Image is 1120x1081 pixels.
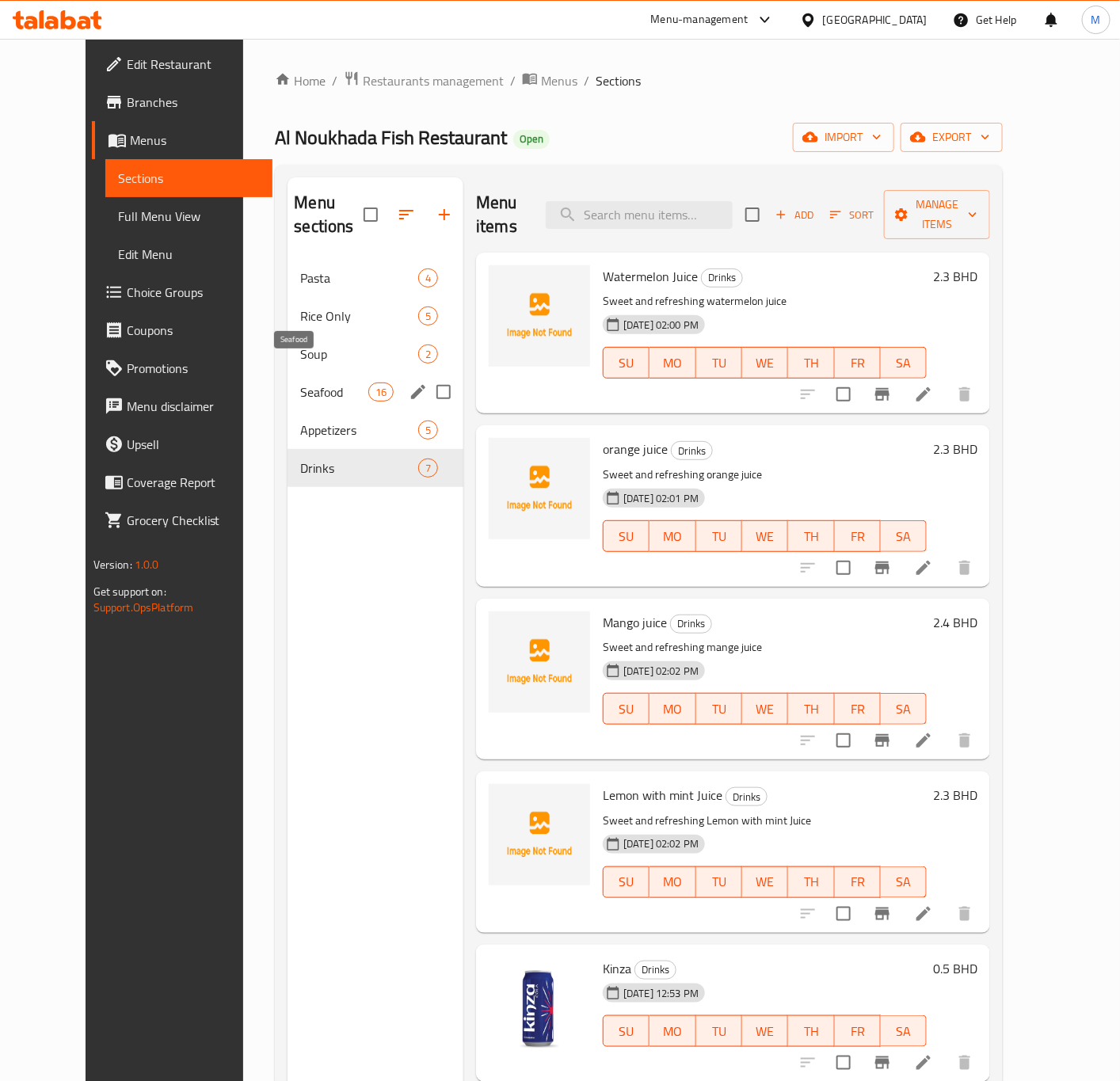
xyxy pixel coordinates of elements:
button: WE [742,1015,788,1047]
span: WE [749,1020,782,1043]
li: / [510,71,516,90]
h2: Menu items [476,191,527,238]
span: Promotions [127,359,260,378]
button: delete [946,895,984,933]
span: Menu disclaimer [127,397,260,416]
a: Menus [92,121,272,159]
button: WE [742,347,788,379]
span: SA [887,525,920,548]
h6: 2.3 BHD [933,784,977,806]
span: Manage items [897,195,977,234]
span: Select to update [827,897,860,931]
button: FR [835,1015,881,1047]
div: Open [513,130,550,149]
div: items [418,306,438,325]
span: TU [703,352,736,375]
span: SA [887,1020,920,1043]
a: Upsell [92,425,272,463]
div: Drinks [671,441,713,460]
span: M [1091,11,1101,29]
span: FR [841,1020,874,1043]
span: Choice Groups [127,283,260,302]
span: Al Noukhada Fish Restaurant [275,120,507,155]
span: TU [703,525,736,548]
button: TH [788,693,834,725]
div: Pasta [300,268,418,287]
span: [DATE] 02:01 PM [617,491,705,506]
button: SA [881,866,927,898]
span: [DATE] 12:53 PM [617,986,705,1001]
span: Drinks [672,442,712,460]
span: Select to update [827,1046,860,1079]
span: Select section [736,198,769,231]
h6: 2.3 BHD [933,438,977,460]
button: SA [881,347,927,379]
span: Menus [541,71,577,90]
span: WE [749,525,782,548]
span: Select all sections [354,198,387,231]
input: search [546,201,733,229]
span: SA [887,698,920,721]
li: / [332,71,337,90]
button: FR [835,693,881,725]
span: FR [841,870,874,893]
span: 1.0.0 [135,554,159,575]
button: Branch-specific-item [863,721,901,759]
span: Mango juice [603,611,667,634]
button: SA [881,1015,927,1047]
div: Drinks [634,961,676,980]
div: items [368,383,394,402]
a: Edit Restaurant [92,45,272,83]
button: MO [650,347,695,379]
button: WE [742,520,788,552]
span: import [806,128,882,147]
span: SU [610,870,643,893]
span: SU [610,698,643,721]
span: TH [794,1020,828,1043]
button: FR [835,520,881,552]
span: [DATE] 02:00 PM [617,318,705,333]
span: Grocery Checklist [127,511,260,530]
span: Full Menu View [118,207,260,226]
span: Open [513,132,550,146]
span: Soup [300,344,418,364]
img: Kinza [489,957,590,1059]
button: MO [650,866,695,898]
li: / [584,71,589,90]
div: Rice Only [300,306,418,325]
button: SA [881,520,927,552]
button: TH [788,866,834,898]
span: SU [610,1020,643,1043]
a: Promotions [92,349,272,387]
span: Sections [118,169,260,188]
span: Drinks [726,788,767,806]
span: Drinks [671,615,711,633]
a: Menu disclaimer [92,387,272,425]
button: delete [946,375,984,413]
button: FR [835,347,881,379]
span: Menus [130,131,260,150]
button: SU [603,693,650,725]
span: export [913,128,990,147]
div: Soup2 [288,335,463,373]
a: Grocery Checklist [92,501,272,539]
button: SU [603,1015,650,1047]
span: Select to update [827,724,860,757]
span: Edit Restaurant [127,55,260,74]
span: TH [794,352,828,375]
a: Home [275,71,326,90]
span: 5 [419,309,437,324]
span: TU [703,1020,736,1043]
span: Watermelon Juice [603,265,698,288]
a: Edit menu item [914,731,933,750]
a: Choice Groups [92,273,272,311]
span: Kinza [603,957,631,980]
div: [GEOGRAPHIC_DATA] [823,11,928,29]
a: Coupons [92,311,272,349]
span: 7 [419,461,437,476]
nav: Menu sections [288,253,463,493]
span: Upsell [127,435,260,454]
button: import [793,123,894,152]
div: Pasta4 [288,259,463,297]
button: Branch-specific-item [863,895,901,933]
